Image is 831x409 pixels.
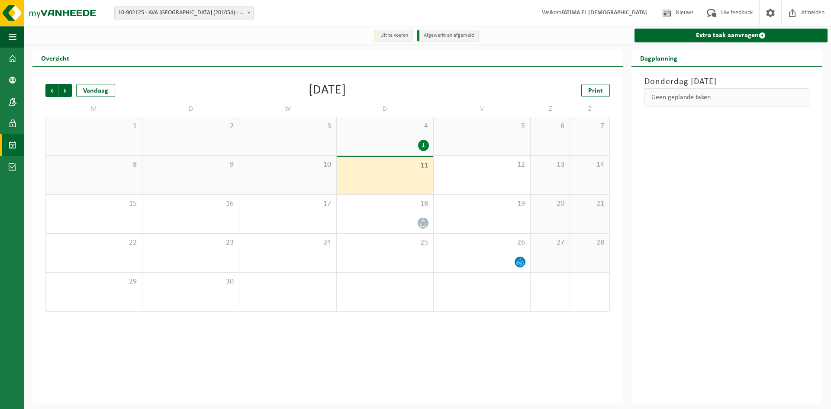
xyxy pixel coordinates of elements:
[50,160,138,170] span: 8
[45,101,142,117] td: M
[115,7,253,19] span: 10-902125 - AVA MECHELEN (201054) - MECHELEN
[434,101,531,117] td: V
[239,101,336,117] td: W
[438,199,526,209] span: 19
[574,199,605,209] span: 21
[535,199,565,209] span: 20
[570,101,609,117] td: Z
[50,277,138,287] span: 29
[50,238,138,248] span: 22
[244,238,332,248] span: 24
[244,199,332,209] span: 17
[50,199,138,209] span: 15
[535,160,565,170] span: 13
[309,84,346,97] div: [DATE]
[574,238,605,248] span: 28
[341,238,429,248] span: 25
[374,30,413,42] li: Uit te voeren
[535,238,565,248] span: 27
[341,199,429,209] span: 18
[45,84,58,97] span: Vorige
[114,6,254,19] span: 10-902125 - AVA MECHELEN (201054) - MECHELEN
[59,84,72,97] span: Volgende
[417,30,479,42] li: Afgewerkt en afgemeld
[147,277,235,287] span: 30
[644,88,809,106] div: Geen geplande taken
[32,49,78,66] h2: Overzicht
[147,122,235,131] span: 2
[535,122,565,131] span: 6
[531,101,570,117] td: Z
[337,101,434,117] td: D
[438,160,526,170] span: 12
[644,75,809,88] h3: Donderdag [DATE]
[588,87,603,94] span: Print
[147,199,235,209] span: 16
[76,84,115,97] div: Vandaag
[341,161,429,171] span: 11
[561,10,647,16] strong: FATIMA EL [DEMOGRAPHIC_DATA]
[50,122,138,131] span: 1
[142,101,239,117] td: D
[244,122,332,131] span: 3
[635,29,828,42] a: Extra taak aanvragen
[438,122,526,131] span: 5
[574,160,605,170] span: 14
[147,238,235,248] span: 23
[418,140,429,151] div: 1
[438,238,526,248] span: 26
[631,49,686,66] h2: Dagplanning
[574,122,605,131] span: 7
[581,84,610,97] a: Print
[341,122,429,131] span: 4
[244,160,332,170] span: 10
[147,160,235,170] span: 9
